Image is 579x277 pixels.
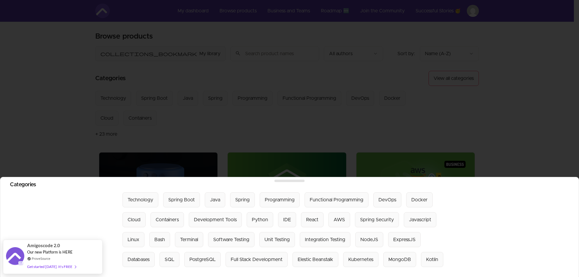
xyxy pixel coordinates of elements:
[378,196,396,203] div: DevOps
[180,236,198,243] div: Terminal
[264,236,290,243] div: Unit Testing
[411,196,428,203] div: Docker
[265,196,295,203] div: Programming
[10,182,569,187] h2: Categories
[409,216,431,223] div: Javascript
[298,256,333,263] div: Elestic Beanstalk
[360,216,394,223] div: Spring Security
[393,236,416,243] div: ExpressJS
[310,196,363,203] div: Functional Programming
[165,256,174,263] div: SQL
[156,216,179,223] div: Containers
[213,236,249,243] div: Software Testing
[348,256,373,263] div: Kubernetes
[426,256,438,263] div: Kotlin
[168,196,195,203] div: Spring Boot
[194,216,237,223] div: Development Tools
[210,196,220,203] div: Java
[154,236,165,243] div: Bash
[128,196,153,203] div: Technology
[360,236,378,243] div: NodeJS
[388,256,411,263] div: MongoDB
[189,256,216,263] div: PostgreSQL
[128,216,141,223] div: Cloud
[283,216,291,223] div: IDE
[128,256,150,263] div: Databases
[252,216,268,223] div: Python
[235,196,250,203] div: Spring
[334,216,345,223] div: AWS
[128,236,139,243] div: Linux
[305,236,345,243] div: Integration Testing
[231,256,283,263] div: Full Stack Development
[306,216,318,223] div: React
